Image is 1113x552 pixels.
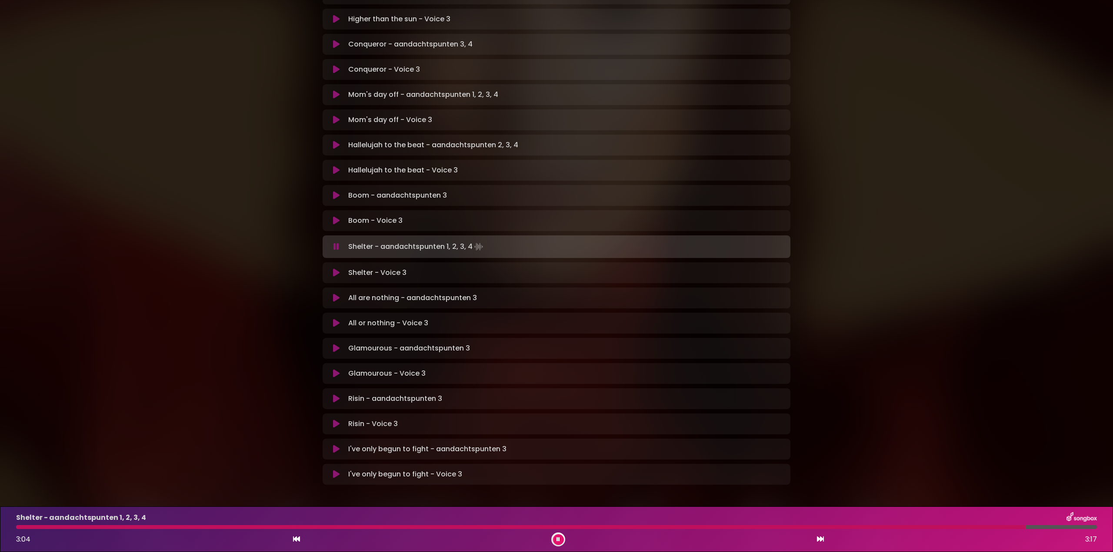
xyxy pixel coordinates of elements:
p: All are nothing - aandachtspunten 3 [348,293,477,303]
p: Glamourous - aandachtspunten 3 [348,343,470,354]
p: Conqueror - Voice 3 [348,64,420,75]
img: waveform4.gif [473,241,485,253]
p: All or nothing - Voice 3 [348,318,428,328]
p: Shelter - Voice 3 [348,268,407,278]
p: Mom's day off - Voice 3 [348,115,432,125]
img: songbox-logo-white.png [1066,512,1097,523]
p: Shelter - aandachtspunten 1, 2, 3, 4 [348,241,485,253]
p: Hallelujah to the beat - Voice 3 [348,165,458,175]
p: Risin - Voice 3 [348,419,398,429]
p: Boom - aandachtspunten 3 [348,190,447,201]
p: Shelter - aandachtspunten 1, 2, 3, 4 [16,512,146,523]
p: Hallelujah to the beat - aandachtspunten 2, 3, 4 [348,140,518,150]
p: Glamourous - Voice 3 [348,368,426,379]
p: Higher than the sun - Voice 3 [348,14,450,24]
p: Conqueror - aandachtspunten 3, 4 [348,39,473,50]
p: Boom - Voice 3 [348,215,403,226]
p: Mom's day off - aandachtspunten 1, 2, 3, 4 [348,89,498,100]
p: I've only begun to fight - aandachtspunten 3 [348,444,507,454]
p: I've only begun to fight - Voice 3 [348,469,462,479]
p: Risin - aandachtspunten 3 [348,393,442,404]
